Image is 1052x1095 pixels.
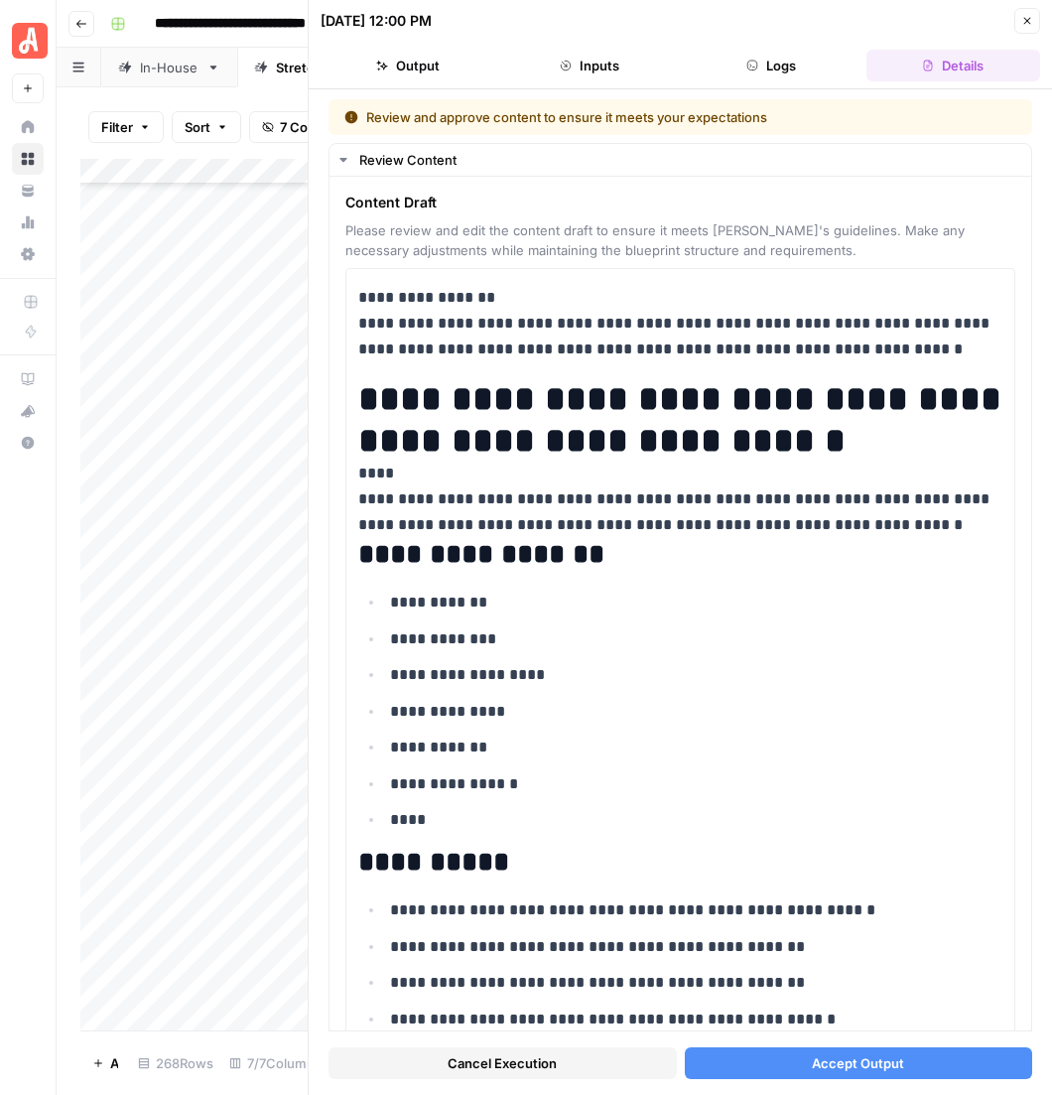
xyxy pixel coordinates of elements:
[12,206,44,238] a: Usage
[12,395,44,427] button: What's new?
[12,238,44,270] a: Settings
[321,11,432,31] div: [DATE] 12:00 PM
[101,48,237,87] a: In-House
[345,193,1015,212] span: Content Draft
[12,23,48,59] img: Angi Logo
[110,1053,118,1073] span: Add Row
[13,396,43,426] div: What's new?
[12,143,44,175] a: Browse
[221,1047,329,1079] div: 7/7 Columns
[140,58,198,77] div: In-House
[866,50,1040,81] button: Details
[130,1047,221,1079] div: 268 Rows
[685,50,858,81] button: Logs
[502,50,676,81] button: Inputs
[12,427,44,459] button: Help + Support
[329,1047,677,1079] button: Cancel Execution
[280,117,345,137] span: 7 Columns
[345,220,1015,260] span: Please review and edit the content draft to ensure it meets [PERSON_NAME]'s guidelines. Make any ...
[329,144,1031,176] button: Review Content
[88,111,164,143] button: Filter
[185,117,210,137] span: Sort
[249,111,358,143] button: 7 Columns
[448,1053,557,1073] span: Cancel Execution
[12,16,44,66] button: Workspace: Angi
[344,107,892,127] div: Review and approve content to ensure it meets your expectations
[12,363,44,395] a: AirOps Academy
[172,111,241,143] button: Sort
[101,117,133,137] span: Filter
[321,50,494,81] button: Output
[276,58,323,77] div: Stretch
[237,48,361,87] a: Stretch
[12,175,44,206] a: Your Data
[685,1047,1033,1079] button: Accept Output
[12,111,44,143] a: Home
[812,1053,904,1073] span: Accept Output
[80,1047,130,1079] button: Add Row
[359,150,1019,170] div: Review Content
